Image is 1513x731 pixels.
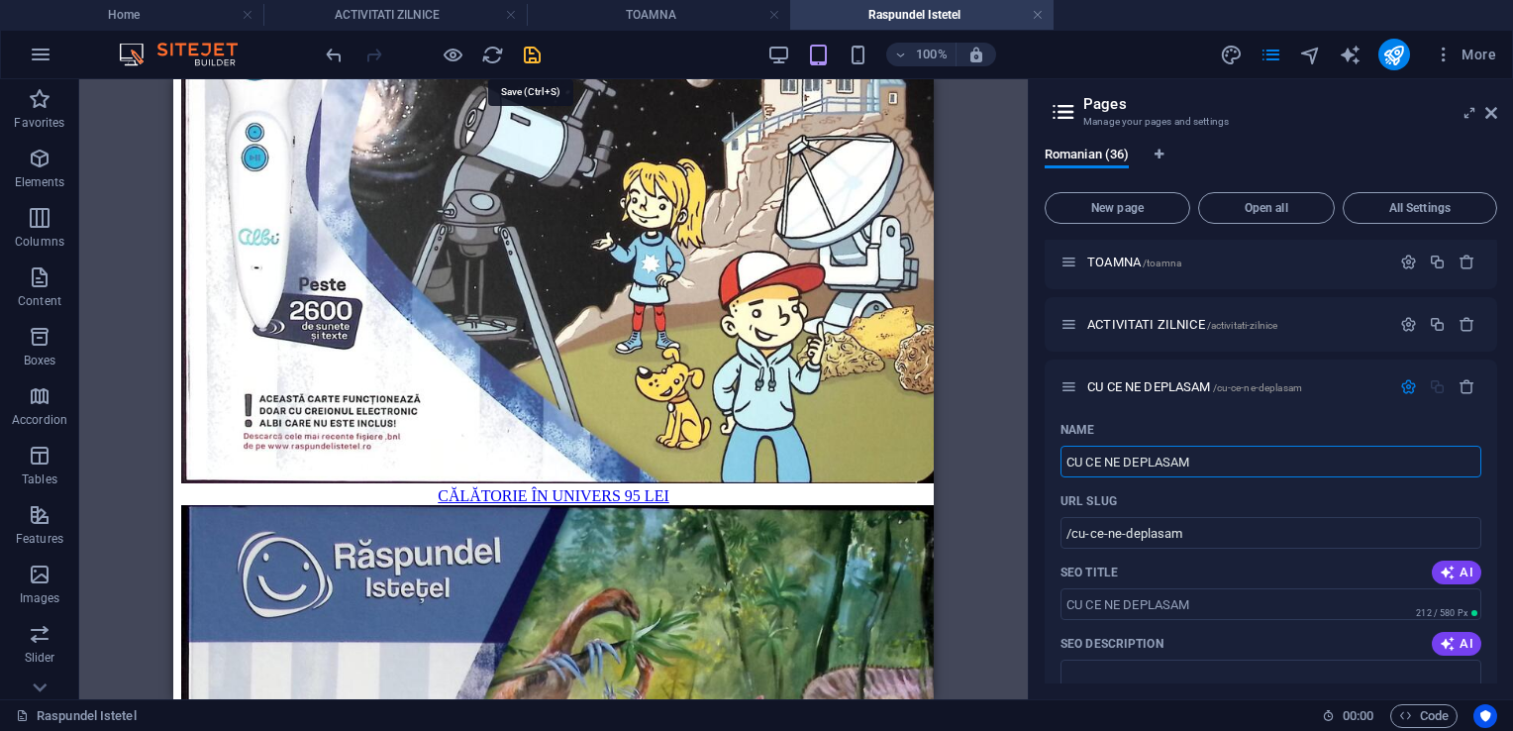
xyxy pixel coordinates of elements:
[1087,317,1277,332] span: Click to open page
[1440,565,1473,580] span: AI
[1459,378,1475,395] div: Remove
[322,43,346,66] button: undo
[20,590,60,606] p: Images
[12,412,67,428] p: Accordion
[790,4,1054,26] h4: Raspundel Istetel
[1087,379,1302,394] span: Click to open page
[1054,202,1181,214] span: New page
[1378,39,1410,70] button: publish
[1400,316,1417,333] div: Settings
[1081,256,1390,268] div: TOAMNA/toamna
[22,471,57,487] p: Tables
[1060,517,1481,549] input: Last part of the URL for this page
[1343,704,1373,728] span: 00 00
[1440,636,1473,652] span: AI
[1060,660,1481,724] textarea: The text in search results and social media
[1339,44,1362,66] i: AI Writer
[18,293,61,309] p: Content
[15,234,64,250] p: Columns
[1081,380,1390,393] div: CU CE NE DEPLASAM/cu-ce-ne-deplasam
[1339,43,1362,66] button: text_generator
[1060,493,1117,509] p: URL SLUG
[1429,254,1446,270] div: Duplicate
[527,4,790,26] h4: TOAMNA
[16,704,137,728] a: Click to cancel selection. Double-click to open Pages
[1357,708,1360,723] span: :
[1429,316,1446,333] div: Duplicate
[1083,113,1458,131] h3: Manage your pages and settings
[1459,254,1475,270] div: Remove
[1343,192,1497,224] button: All Settings
[1060,493,1117,509] label: Last part of the URL for this page
[1220,44,1243,66] i: Design (Ctrl+Alt+Y)
[1400,378,1417,395] div: Settings
[323,44,346,66] i: Undo: Change pages (Ctrl+Z)
[15,174,65,190] p: Elements
[1459,316,1475,333] div: Remove
[1207,202,1326,214] span: Open all
[1045,147,1497,184] div: Language Tabs
[1207,320,1278,331] span: /activitati-zilnice
[14,115,64,131] p: Favorites
[1260,43,1283,66] button: pages
[1299,44,1322,66] i: Navigator
[1220,43,1244,66] button: design
[1399,704,1449,728] span: Code
[1198,192,1335,224] button: Open all
[1143,258,1181,268] span: /toamna
[16,531,63,547] p: Features
[1352,202,1488,214] span: All Settings
[886,43,957,66] button: 100%
[1260,44,1282,66] i: Pages (Ctrl+Alt+S)
[1390,704,1458,728] button: Code
[1299,43,1323,66] button: navigator
[916,43,948,66] h6: 100%
[1060,588,1481,620] input: The page title in search results and browser tabs
[1432,561,1481,584] button: AI
[1473,704,1497,728] button: Usercentrics
[1322,704,1374,728] h6: Session time
[967,46,985,63] i: On resize automatically adjust zoom level to fit chosen device.
[481,44,504,66] i: Reload page
[1060,636,1163,652] p: SEO Description
[1434,45,1496,64] span: More
[480,43,504,66] button: reload
[24,353,56,368] p: Boxes
[1426,39,1504,70] button: More
[1045,143,1129,170] span: Romanian (36)
[1213,382,1303,393] span: /cu-ce-ne-deplasam
[114,43,262,66] img: Editor Logo
[1060,565,1118,580] p: SEO Title
[1060,422,1094,438] p: Name
[1083,95,1497,113] h2: Pages
[520,43,544,66] button: save
[1060,565,1118,580] label: The page title in search results and browser tabs
[1060,636,1163,652] label: The text in search results and social media
[1416,608,1467,618] span: 212 / 580 Px
[1412,606,1481,620] span: Calculated pixel length in search results
[1087,255,1181,269] span: Click to open page
[263,4,527,26] h4: ACTIVITATI ZILNICE
[1432,632,1481,656] button: AI
[1382,44,1405,66] i: Publish
[1045,192,1190,224] button: New page
[1081,318,1390,331] div: ACTIVITATI ZILNICE/activitati-zilnice
[25,650,55,666] p: Slider
[1400,254,1417,270] div: Settings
